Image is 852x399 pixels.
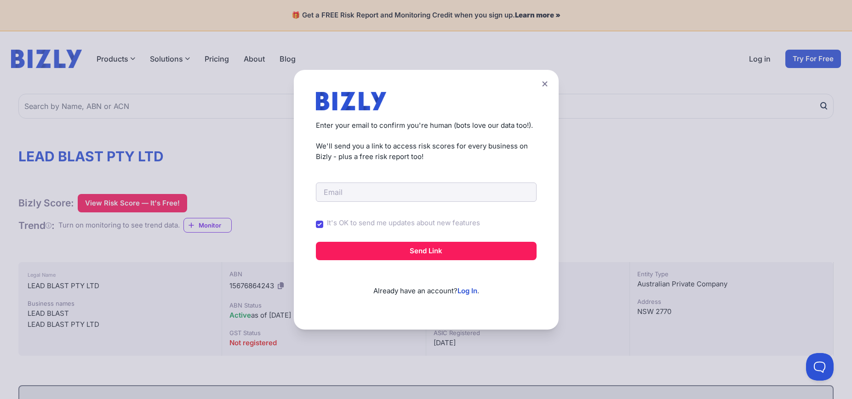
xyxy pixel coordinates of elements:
input: Email [316,182,537,202]
p: Enter your email to confirm you're human (bots love our data too!). [316,120,537,131]
p: We'll send you a link to access risk scores for every business on Bizly - plus a free risk report... [316,141,537,162]
img: bizly_logo.svg [316,92,387,110]
a: Log In [457,286,477,295]
p: Already have an account? . [316,271,537,296]
button: Send Link [316,242,537,260]
label: It's OK to send me updates about new features [327,218,480,228]
iframe: Toggle Customer Support [806,353,834,381]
